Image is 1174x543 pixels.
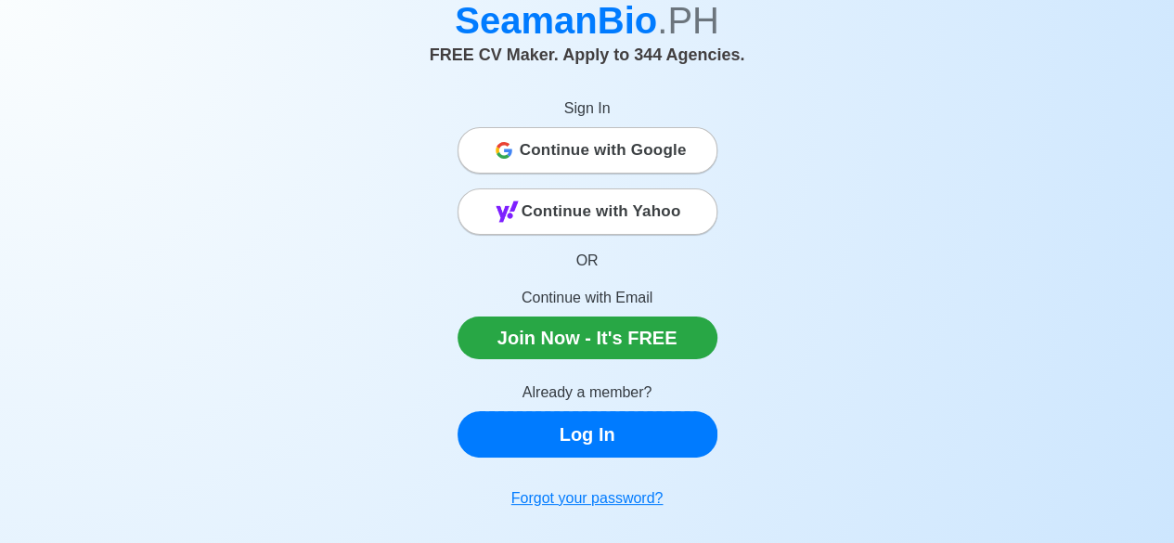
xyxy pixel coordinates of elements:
[520,132,687,169] span: Continue with Google
[458,411,717,458] a: Log In
[458,287,717,309] p: Continue with Email
[458,188,717,235] button: Continue with Yahoo
[430,45,745,64] span: FREE CV Maker. Apply to 344 Agencies.
[458,381,717,404] p: Already a member?
[458,127,717,174] button: Continue with Google
[511,490,664,506] u: Forgot your password?
[522,193,681,230] span: Continue with Yahoo
[458,480,717,517] a: Forgot your password?
[458,317,717,359] a: Join Now - It's FREE
[458,97,717,120] p: Sign In
[458,250,717,272] p: OR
